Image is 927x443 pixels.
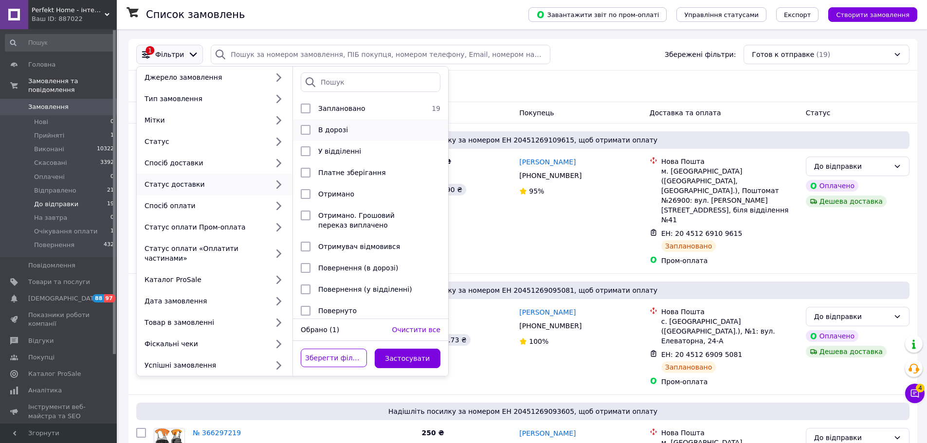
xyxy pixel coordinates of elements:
[318,169,386,177] span: Платне зберігання
[661,157,798,166] div: Нова Пошта
[110,213,114,222] span: 0
[318,264,398,272] span: Повернення (в дорозі)
[107,186,114,195] span: 21
[28,386,62,395] span: Аналітика
[140,135,906,145] span: Надішліть посилку за номером ЕН 20451269109615, щоб отримати оплату
[34,200,78,209] span: До відправки
[661,317,798,346] div: с. [GEOGRAPHIC_DATA] ([GEOGRAPHIC_DATA].), №1: вул. Елеваторна, 24-А
[661,428,798,438] div: Нова Пошта
[141,222,268,232] div: Статус оплати Пром-оплата
[665,50,736,59] span: Збережені фільтри:
[28,294,100,303] span: [DEMOGRAPHIC_DATA]
[141,158,268,168] div: Спосіб доставки
[661,256,798,266] div: Пром-оплата
[806,346,887,357] div: Дешева доставка
[806,330,858,342] div: Оплачено
[816,51,830,58] span: (19)
[676,7,766,22] button: Управління статусами
[92,294,104,302] span: 88
[193,364,273,372] a: 2 товара у замовленні
[34,159,67,167] span: Скасовані
[34,131,64,140] span: Прийняті
[155,50,184,59] span: Фільтри
[305,353,363,363] span: Зберегти фільтр
[211,45,550,64] input: Пошук за номером замовлення, ПІБ покупця, номером телефону, Email, номером накладної
[301,349,367,367] button: Зберегти фільтр
[28,278,90,286] span: Товари та послуги
[519,157,576,167] a: [PERSON_NAME]
[814,311,890,322] div: До відправки
[318,126,348,134] span: В дорозі
[536,10,659,19] span: Завантажити звіт по пром-оплаті
[318,212,395,229] span: Отримано. Грошовий переказ виплачено
[318,307,357,315] span: Повернуто
[519,428,576,438] a: [PERSON_NAME]
[5,34,115,52] input: Пошук
[661,307,798,317] div: Нова Пошта
[392,326,440,334] span: Очистити все
[517,169,583,182] div: [PHONE_NUMBER]
[141,318,268,327] div: Товар в замовленні
[107,200,114,209] span: 19
[318,147,361,155] span: У відділенні
[141,244,268,263] div: Статус оплати «Оплатити частинами»
[661,230,743,237] span: ЕН: 20 4512 6910 9615
[34,213,67,222] span: На завтра
[28,337,54,345] span: Відгуки
[916,384,925,392] span: 4
[97,145,114,154] span: 10322
[28,60,55,69] span: Головна
[141,296,268,306] div: Дата замовлення
[836,11,909,18] span: Створити замовлення
[776,7,819,22] button: Експорт
[684,11,759,18] span: Управління статусами
[814,432,890,443] div: До відправки
[784,11,811,18] span: Експорт
[28,103,69,111] span: Замовлення
[529,187,544,195] span: 95%
[806,180,858,192] div: Оплачено
[318,285,412,293] span: Повернення (у відділенні)
[814,161,890,172] div: До відправки
[32,15,117,23] div: Ваш ID: 887022
[28,311,90,328] span: Показники роботи компанії
[34,118,48,126] span: Нові
[828,7,917,22] button: Створити замовлення
[806,195,887,207] div: Дешева доставка
[146,9,245,20] h1: Список замовлень
[141,360,268,370] div: Успішні замовлення
[34,173,65,181] span: Оплачені
[519,307,576,317] a: [PERSON_NAME]
[528,7,667,22] button: Завантажити звіт по пром-оплаті
[428,104,440,113] span: 19
[28,370,81,378] span: Каталог ProSale
[34,145,64,154] span: Виконані
[141,179,268,189] div: Статус доставки
[297,325,388,335] div: Обрано (1)
[661,361,716,373] div: Заплановано
[141,137,268,146] div: Статус
[28,261,75,270] span: Повідомлення
[517,319,583,333] div: [PHONE_NUMBER]
[318,105,365,112] span: Заплановано
[100,159,114,167] span: 3392
[661,240,716,252] div: Заплановано
[905,384,925,403] button: Чат з покупцем4
[318,190,354,198] span: Отримано
[818,10,917,18] a: Створити замовлення
[110,173,114,181] span: 0
[140,407,906,416] span: Надішліть посилку за номером ЕН 20451269093605, щоб отримати оплату
[28,403,90,420] span: Інструменти веб-майстра та SEO
[140,285,906,295] span: Надішліть посилку за номером ЕН 20451269095081, щоб отримати оплату
[650,109,721,117] span: Доставка та оплата
[141,72,268,82] div: Джерело замовлення
[34,227,97,236] span: Очікування оплати
[34,241,74,249] span: Повернення
[104,294,115,302] span: 97
[110,131,114,140] span: 1
[193,429,241,437] a: № 366297219
[752,50,814,59] span: Готов к отправке
[32,6,105,15] span: Perfekt Home - інтернет магазин
[34,186,76,195] span: Відправлено
[661,166,798,225] div: м. [GEOGRAPHIC_DATA] ([GEOGRAPHIC_DATA], [GEOGRAPHIC_DATA].), Поштомат №26900: вул. [PERSON_NAME]...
